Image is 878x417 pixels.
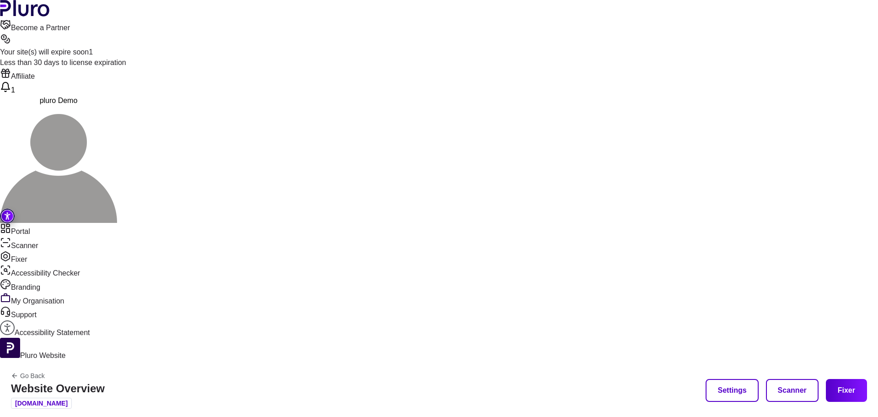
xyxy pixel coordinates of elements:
[706,379,758,402] button: Settings
[11,398,72,409] div: [DOMAIN_NAME]
[11,86,15,94] span: 1
[40,97,78,104] span: pluro Demo
[11,372,105,379] a: Back to previous screen
[11,383,105,394] h1: Website Overview
[89,48,93,56] span: 1
[826,379,867,402] button: Fixer
[766,379,819,402] button: Scanner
